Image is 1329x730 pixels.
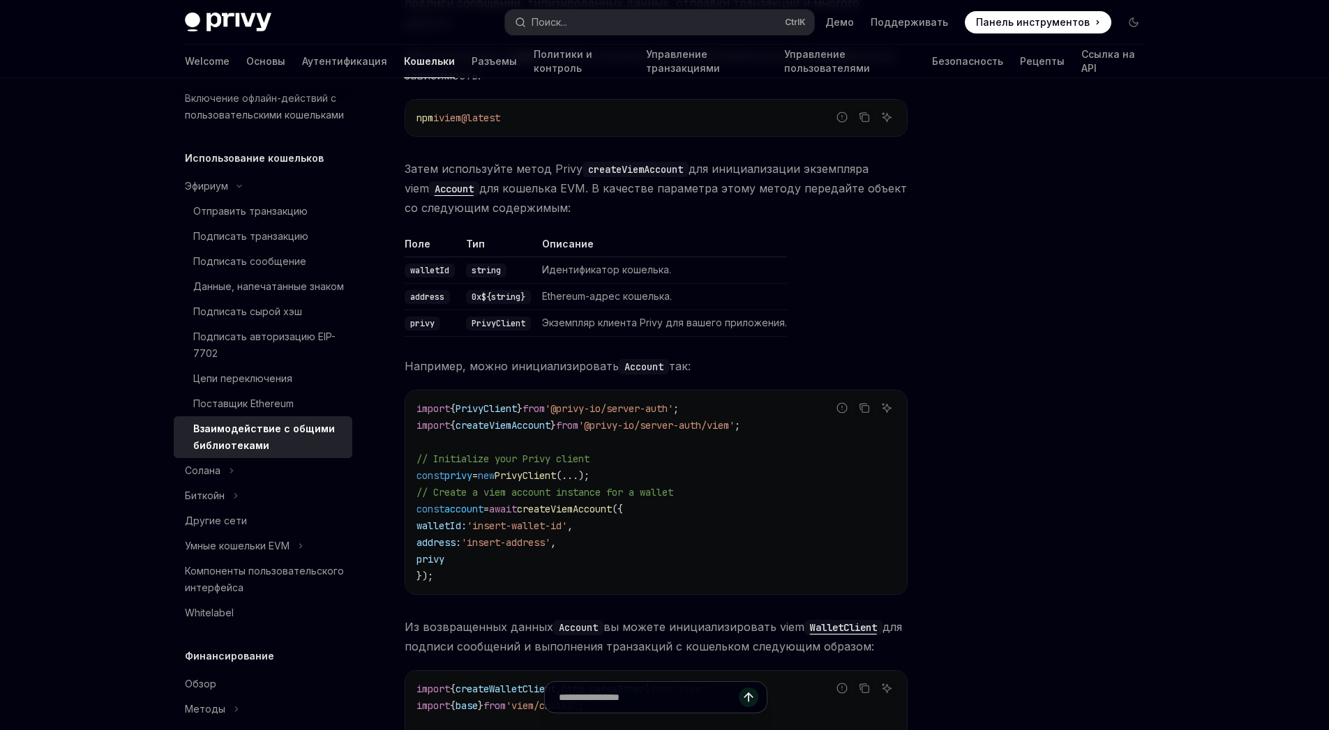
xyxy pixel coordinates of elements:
code: PrivyClient [466,317,531,330]
span: { [450,419,456,432]
a: Аутентификация [302,45,387,78]
font: Солана [185,464,220,476]
span: from [523,402,545,415]
span: }); [416,570,433,582]
span: // Create a viem account instance for a wallet [416,486,673,499]
button: Toggle Ethereum section [174,174,352,199]
font: Рецепты [1020,55,1065,67]
font: Подписать сообщение [193,255,306,267]
span: const [416,469,444,482]
button: Toggle Solana section [174,458,352,483]
font: Демо [825,16,854,28]
span: new [478,469,495,482]
font: Поставщик Ethereum [193,397,294,409]
code: Account [619,359,669,374]
span: import [416,419,450,432]
font: Подписать авторизацию EIP-7702 [193,330,336,359]
button: Copy the contents from the code block [855,399,873,417]
a: Панель инструментов [965,11,1111,33]
span: privy [416,553,444,565]
button: Send message [739,687,758,707]
code: walletId [405,264,455,277]
span: '@privy-io/server-auth' [545,402,673,415]
a: Whitelabel [174,600,352,625]
font: Описание [542,238,594,250]
font: Аутентификация [302,55,387,67]
font: Цепи переключения [193,372,292,384]
code: string [466,264,506,277]
font: Ссылка на API [1081,48,1135,74]
button: Report incorrect code [833,108,851,126]
font: Из возвращенных данных [405,620,553,634]
span: 'insert-wallet-id' [467,519,567,532]
a: Кошельки [404,45,455,78]
a: Цепи переключения [174,366,352,391]
a: Рецепты [1020,45,1065,78]
span: createViemAccount [456,419,550,432]
span: , [550,536,556,549]
span: = [483,503,489,515]
button: Toggle Bitcoin section [174,483,352,508]
span: 'insert-address' [461,536,550,549]
a: Ссылка на API [1081,45,1144,78]
font: Кошельки [404,55,455,67]
font: Разъемы [472,55,517,67]
span: i [433,112,439,124]
a: Другие сети [174,508,352,533]
a: Подписать сырой хэш [174,299,352,324]
span: } [517,402,523,415]
span: ({ [612,503,623,515]
span: const [416,503,444,515]
font: Другие сети [185,515,247,526]
font: для кошелька EVM. В качестве параметра этому методу передайте объект со следующим содержимым: [405,181,907,215]
font: K [799,17,806,27]
a: Управление пользователями [784,45,915,78]
span: PrivyClient [495,469,556,482]
font: Например, можно инициализировать [405,359,619,373]
code: privy [405,317,440,330]
a: Управление транзакциями [646,45,767,78]
font: Экземпляр клиента Privy для вашего приложения. [542,317,787,328]
span: npm [416,112,433,124]
a: Подписать авторизацию EIP-7702 [174,324,352,366]
font: Умные кошельки EVM [185,540,290,552]
span: = [472,469,478,482]
font: Панель инструментов [976,16,1090,28]
code: createViemAccount [583,162,689,177]
span: walletId: [416,519,467,532]
a: WalletClient [804,620,883,634]
code: Account [429,181,479,197]
span: } [550,419,556,432]
font: Отправить транзакцию [193,205,308,217]
font: Финансирование [185,650,274,662]
font: Идентификатор кошелька. [542,264,671,275]
input: Ask a question... [559,682,739,713]
a: Разъемы [472,45,517,78]
code: address [405,290,450,304]
span: { [450,402,456,415]
button: Открытый поиск [505,10,814,35]
font: Поддерживать [871,16,948,28]
font: вы можете инициализировать viem [603,620,804,634]
a: Welcome [185,45,230,78]
font: Whitelabel [185,607,234,618]
a: Подписать сообщение [174,249,352,274]
font: так: [669,359,691,373]
a: Данные, напечатанные знаком [174,274,352,299]
span: privy [444,469,472,482]
code: 0x${string} [466,290,531,304]
a: Компоненты пользовательского интерфейса [174,558,352,600]
a: Взаимодействие с общими библиотеками [174,416,352,458]
a: Отправить транзакцию [174,199,352,224]
span: address: [416,536,461,549]
span: ; [735,419,740,432]
span: PrivyClient [456,402,517,415]
font: Эфириум [185,180,228,192]
font: Взаимодействие с общими библиотеками [193,423,335,451]
a: Поддерживать [871,15,948,29]
span: '@privy-io/server-auth/viem' [578,419,735,432]
span: import [416,402,450,415]
a: Account [429,181,479,195]
font: Поле [405,238,430,250]
font: Тип [466,238,485,250]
